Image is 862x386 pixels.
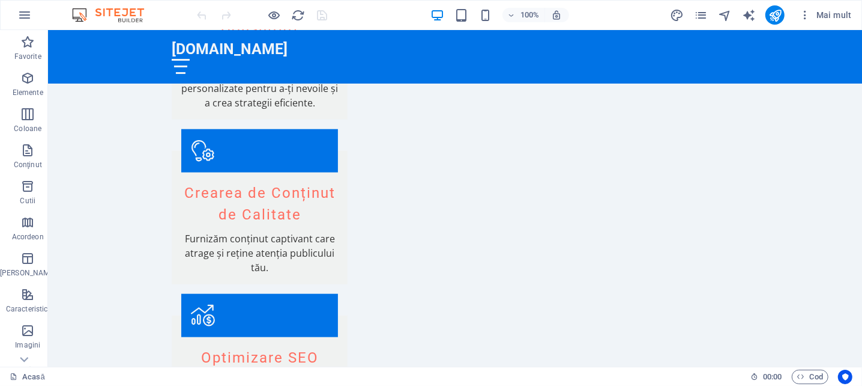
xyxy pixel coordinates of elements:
[10,370,45,384] a: Faceți clic pentru a anula selecția. Faceți dublu clic pentru a deschide Pagini
[693,8,708,22] button: pagini
[14,124,41,133] font: Coloane
[69,8,159,22] img: Sigla editorului
[22,372,45,381] font: Acasă
[816,10,852,20] font: Mai mult
[267,8,282,22] button: Faceți clic aici pentru a părăsi modul de previzualizare și a continua editarea
[741,8,756,22] button: generator_de_text
[552,10,562,20] i: La redimensionare, nivelul de zoom se ajustează automat pentru a se potrivi dispozitivului ales.
[768,8,782,22] i: Publica
[13,88,43,97] font: Elemente
[520,10,539,19] font: 100%
[717,8,732,22] button: navigator
[763,372,782,381] font: 00:00
[765,5,785,25] button: publica
[6,305,50,313] font: Caracteristici
[15,341,40,349] font: Imagini
[291,8,306,22] button: reîncărcare
[14,52,41,61] font: Favorite
[838,370,852,384] button: Utilizator-centric
[12,233,44,241] font: Acordeon
[810,372,823,381] font: Cod
[669,8,684,22] button: proiecta
[792,370,828,384] button: Cod
[694,8,708,22] i: Pagini (Ctrl+Alt+S)
[292,8,306,22] i: Reîncărcați pagina
[14,161,42,169] font: Conţinut
[20,197,35,205] font: Cutii
[502,8,545,22] button: 100%
[750,370,782,384] h6: Durata sesiunii
[718,8,732,22] i: Navigator
[794,5,857,25] button: Mai mult
[670,8,684,22] i: Design (Ctrl+Alt+Y)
